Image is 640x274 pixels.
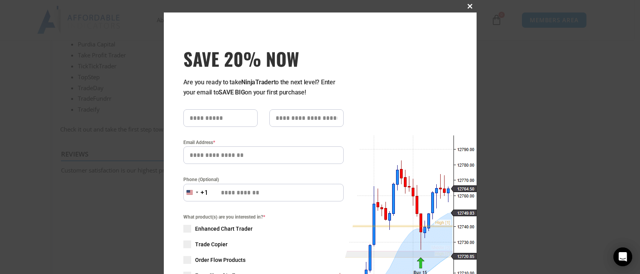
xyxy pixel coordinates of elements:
span: SAVE 20% NOW [183,48,344,69]
div: +1 [201,188,208,198]
p: Are you ready to take to the next level? Enter your email to on your first purchase! [183,77,344,98]
label: Order Flow Products [183,256,344,264]
span: What product(s) are you interested in? [183,213,344,221]
label: Email Address [183,139,344,146]
label: Trade Copier [183,240,344,248]
span: Enhanced Chart Trader [195,225,253,233]
span: Order Flow Products [195,256,246,264]
span: Trade Copier [195,240,228,248]
strong: NinjaTrader [241,78,273,86]
label: Phone (Optional) [183,176,344,183]
label: Enhanced Chart Trader [183,225,344,233]
strong: SAVE BIG [219,89,245,96]
div: Open Intercom Messenger [613,247,632,266]
button: Selected country [183,184,208,201]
